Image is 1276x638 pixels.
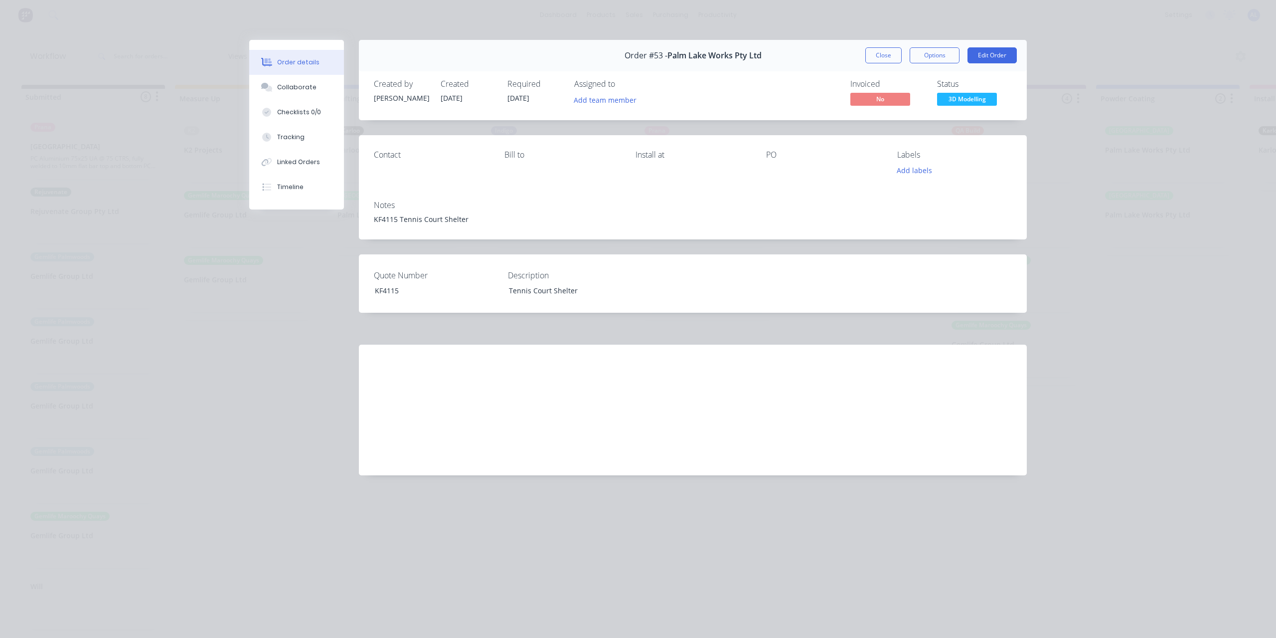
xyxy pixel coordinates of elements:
button: Checklists 0/0 [249,100,344,125]
label: Description [508,269,633,281]
button: Add team member [569,93,642,106]
span: Palm Lake Works Pty Ltd [667,51,762,60]
button: Close [865,47,902,63]
div: Checklists 0/0 [277,108,321,117]
div: [PERSON_NAME] [374,93,429,103]
button: Linked Orders [249,150,344,175]
button: Order details [249,50,344,75]
button: Edit Order [967,47,1017,63]
div: Created by [374,79,429,89]
div: Tennis Court Shelter [501,283,626,298]
span: 3D Modelling [937,93,997,105]
span: No [850,93,910,105]
div: PO [766,150,881,160]
span: [DATE] [441,93,463,103]
div: KF4115 Tennis Court Shelter [374,214,1012,224]
div: Labels [897,150,1012,160]
div: Timeline [277,183,304,192]
div: Invoiced [850,79,925,89]
div: Assigned to [574,79,674,89]
div: Contact [374,150,488,160]
div: Created [441,79,495,89]
div: Order details [277,58,319,67]
div: Bill to [504,150,619,160]
label: Quote Number [374,269,498,281]
div: KF4115 [367,283,491,298]
div: Install at [636,150,750,160]
div: Collaborate [277,83,317,92]
button: Add team member [574,93,642,106]
button: Collaborate [249,75,344,100]
div: Linked Orders [277,158,320,167]
button: Timeline [249,175,344,200]
button: 3D Modelling [937,93,997,108]
span: Order #53 - [625,51,667,60]
span: [DATE] [507,93,529,103]
div: Required [507,79,562,89]
button: Add labels [891,164,937,177]
button: Tracking [249,125,344,150]
div: Tracking [277,133,305,142]
button: Options [910,47,959,63]
div: Status [937,79,1012,89]
div: Notes [374,201,1012,210]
